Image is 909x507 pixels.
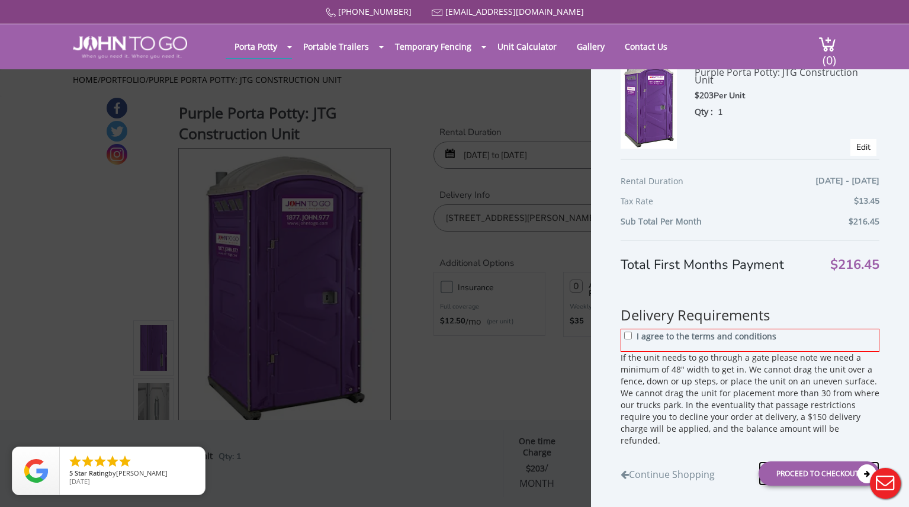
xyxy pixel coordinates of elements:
[637,330,776,342] p: I agree to the terms and conditions
[621,352,879,447] p: If the unit needs to go through a gate please note we need a minimum of 48" width to get in. We c...
[69,477,90,486] span: [DATE]
[849,216,879,227] b: $216.45
[815,174,879,188] span: [DATE] - [DATE]
[621,286,879,323] h3: Delivery Requirements
[621,216,702,227] b: Sub Total Per Month
[489,35,566,58] a: Unit Calculator
[118,454,132,469] li: 
[759,461,879,486] a: Proceed to Checkout
[822,43,836,68] span: (0)
[75,469,108,477] span: Star Rating
[93,454,107,469] li: 
[854,194,879,208] span: $13.45
[68,454,82,469] li: 
[714,90,745,101] span: Per Unit
[226,35,286,58] a: Porta Potty
[432,9,443,17] img: Mail
[695,105,863,118] div: Qty :
[294,35,378,58] a: Portable Trailers
[386,35,480,58] a: Temporary Fencing
[818,36,836,52] img: cart a
[718,107,723,118] span: 1
[69,469,73,477] span: 5
[616,35,676,58] a: Contact Us
[73,36,187,59] img: JOHN to go
[338,6,412,17] a: [PHONE_NUMBER]
[856,142,871,153] a: Edit
[621,194,879,214] div: Tax Rate
[621,462,715,482] a: Continue Shopping
[621,174,879,194] div: Rental Duration
[445,6,584,17] a: [EMAIL_ADDRESS][DOMAIN_NAME]
[695,60,863,89] div: Purple Porta Potty: JTG Construction Unit
[695,89,863,102] div: $203
[568,35,614,58] a: Gallery
[69,470,195,478] span: by
[862,460,909,507] button: Live Chat
[105,454,120,469] li: 
[24,459,48,483] img: Review Rating
[621,240,879,274] div: Total First Months Payment
[830,259,879,271] span: $216.45
[81,454,95,469] li: 
[116,469,168,477] span: [PERSON_NAME]
[326,8,336,18] img: Call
